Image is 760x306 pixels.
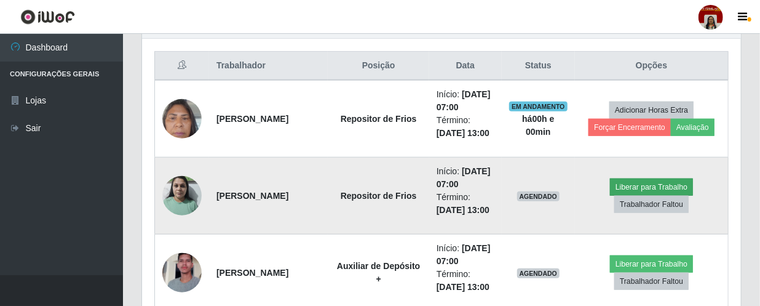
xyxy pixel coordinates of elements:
button: Liberar para Trabalho [610,179,693,196]
strong: [PERSON_NAME] [216,114,288,124]
strong: Repositor de Frios [341,191,417,201]
strong: há 00 h e 00 min [522,114,554,137]
time: [DATE] 13:00 [437,205,489,215]
li: Início: [437,242,494,268]
img: CoreUI Logo [20,9,75,25]
time: [DATE] 07:00 [437,89,491,112]
time: [DATE] 13:00 [437,128,489,138]
time: [DATE] 07:00 [437,243,491,266]
th: Trabalhador [209,52,328,81]
th: Posição [328,52,429,81]
span: AGENDADO [517,191,560,201]
th: Data [429,52,502,81]
th: Status [502,52,575,81]
li: Término: [437,114,494,140]
li: Término: [437,268,494,294]
strong: Auxiliar de Depósito + [337,261,420,284]
th: Opções [575,52,728,81]
img: 1706817877089.jpeg [162,92,202,145]
li: Início: [437,165,494,191]
strong: [PERSON_NAME] [216,191,288,201]
strong: Repositor de Frios [341,114,417,124]
time: [DATE] 13:00 [437,282,489,292]
img: 1737580623988.jpeg [162,169,202,222]
button: Trabalhador Faltou [614,196,689,213]
button: Avaliação [671,119,714,136]
button: Trabalhador Faltou [614,273,689,290]
strong: [PERSON_NAME] [216,268,288,278]
li: Início: [437,88,494,114]
button: Adicionar Horas Extra [609,102,694,119]
button: Liberar para Trabalho [610,256,693,273]
li: Término: [437,191,494,217]
button: Forçar Encerramento [588,119,671,136]
time: [DATE] 07:00 [437,166,491,189]
span: EM ANDAMENTO [509,102,568,111]
span: AGENDADO [517,268,560,278]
